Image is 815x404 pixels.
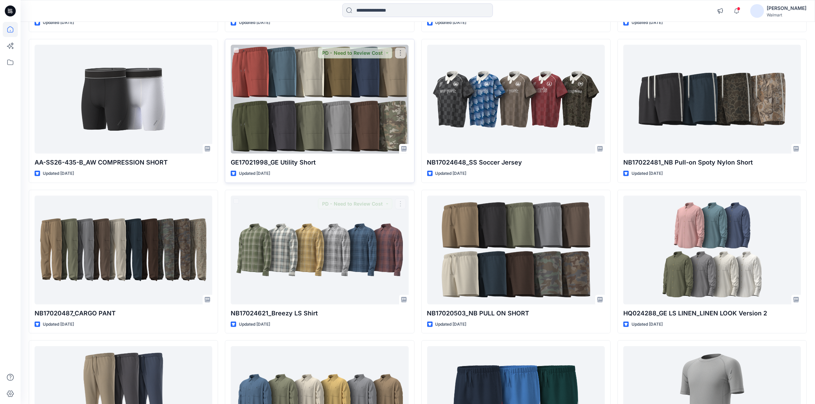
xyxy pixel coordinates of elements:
a: NB17020503_NB PULL ON SHORT [427,196,605,304]
p: Updated [DATE] [239,19,270,26]
p: Updated [DATE] [632,321,663,328]
a: NB17024648_SS Soccer Jersey [427,45,605,154]
a: GE17021998_GE Utility Short [231,45,408,154]
p: Updated [DATE] [239,170,270,177]
p: NB17020503_NB PULL ON SHORT [427,309,605,318]
p: Updated [DATE] [435,321,467,328]
div: Walmart [767,12,806,17]
p: Updated [DATE] [435,19,467,26]
p: NB17022481_NB Pull-on Spoty Nylon Short [623,158,801,167]
p: Updated [DATE] [435,170,467,177]
p: Updated [DATE] [632,19,663,26]
div: [PERSON_NAME] [767,4,806,12]
a: HQ024288_GE LS LINEN_LINEN LOOK Version 2 [623,196,801,304]
p: NB17020487_CARGO PANT [35,309,212,318]
p: Updated [DATE] [43,170,74,177]
p: NB17024621_Breezy LS Shirt [231,309,408,318]
a: AA-SS26-435-B_AW COMPRESSION SHORT [35,45,212,154]
a: NB17024621_Breezy LS Shirt [231,196,408,304]
p: Updated [DATE] [43,321,74,328]
a: NB17020487_CARGO PANT [35,196,212,304]
p: Updated [DATE] [43,19,74,26]
p: GE17021998_GE Utility Short [231,158,408,167]
p: Updated [DATE] [239,321,270,328]
p: Updated [DATE] [632,170,663,177]
img: avatar [750,4,764,18]
p: NB17024648_SS Soccer Jersey [427,158,605,167]
p: HQ024288_GE LS LINEN_LINEN LOOK Version 2 [623,309,801,318]
a: NB17022481_NB Pull-on Spoty Nylon Short [623,45,801,154]
p: AA-SS26-435-B_AW COMPRESSION SHORT [35,158,212,167]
